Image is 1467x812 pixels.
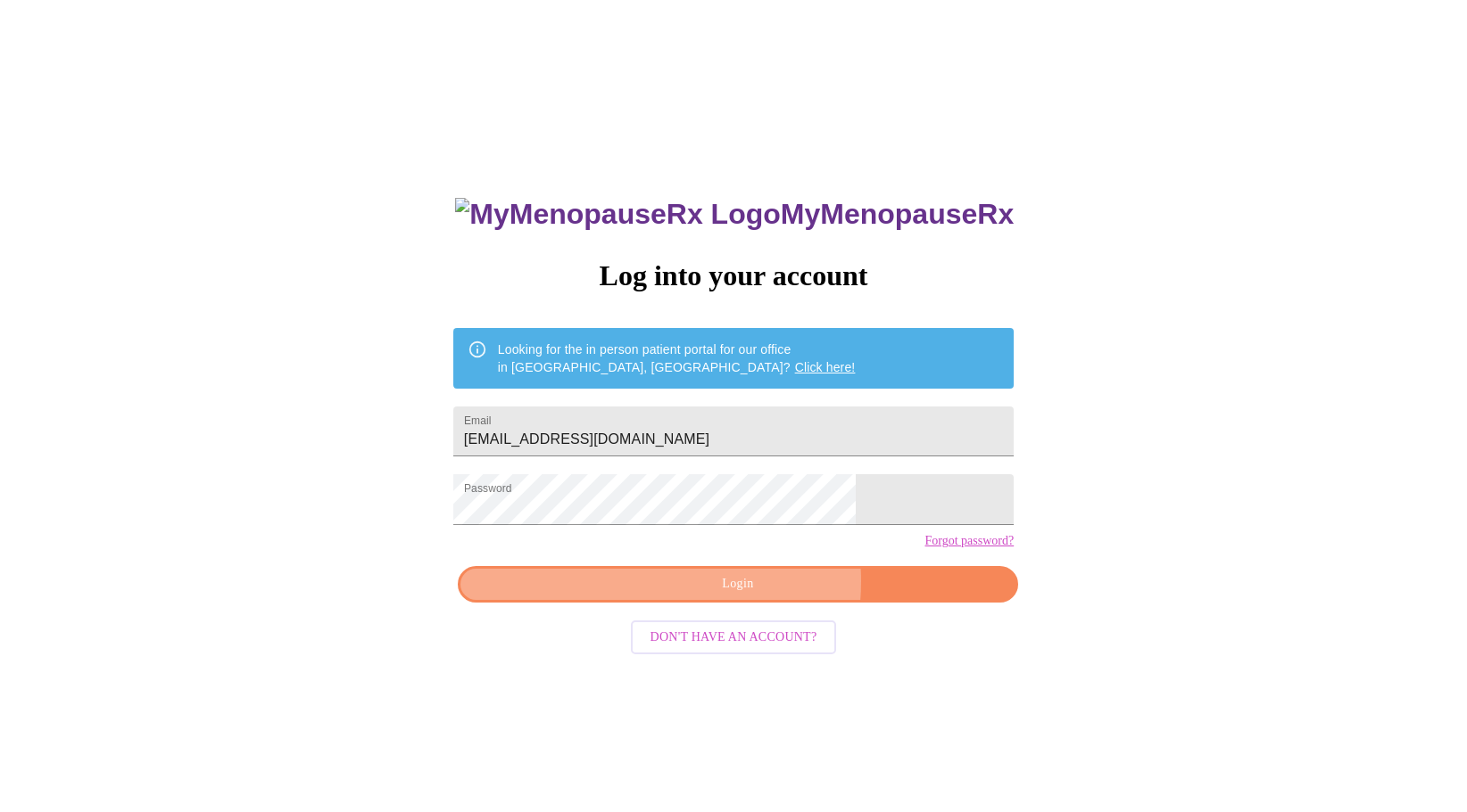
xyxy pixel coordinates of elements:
button: Don't have an account? [631,620,837,655]
a: Click here! [795,360,856,374]
img: MyMenopauseRx Logo [455,198,780,231]
span: Login [478,573,998,595]
button: Login [458,566,1018,603]
div: Looking for the in person patient portal for our office in [GEOGRAPHIC_DATA], [GEOGRAPHIC_DATA]? [498,333,856,383]
a: Forgot password? [924,534,1014,548]
a: Don't have an account? [626,628,841,644]
h3: Log into your account [453,259,1014,292]
h3: MyMenopauseRx [455,198,1014,231]
span: Don't have an account? [651,627,817,649]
